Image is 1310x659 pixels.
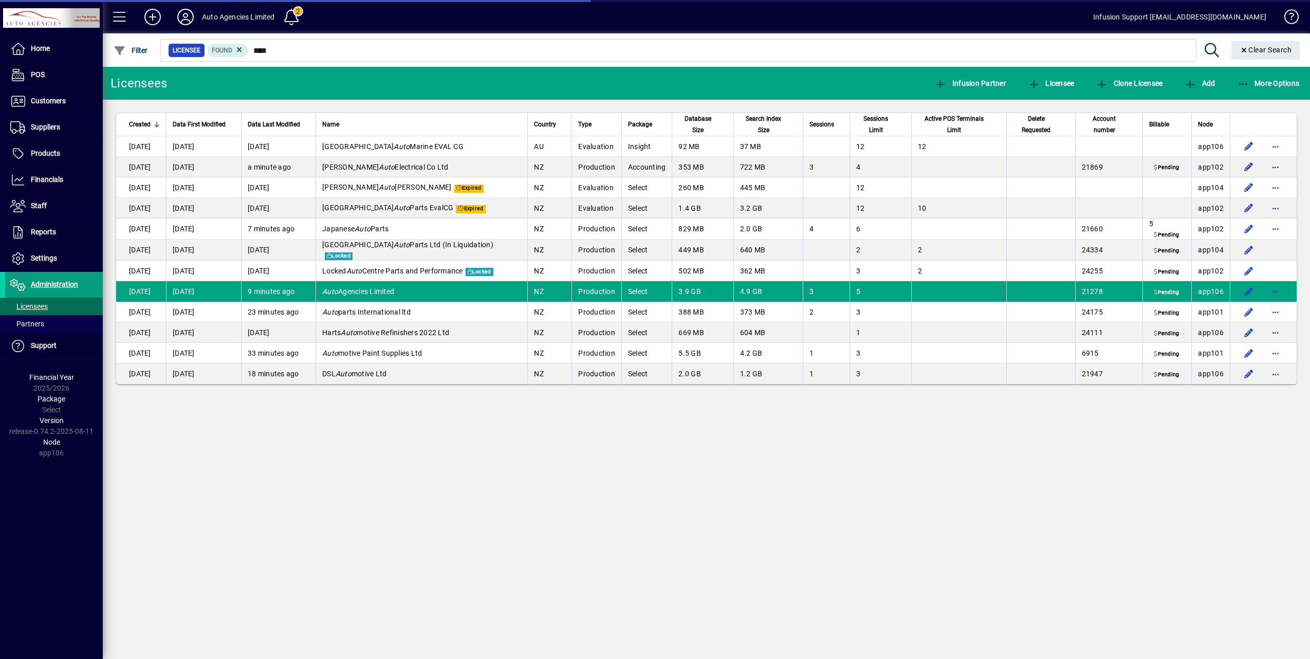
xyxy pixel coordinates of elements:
[1075,240,1143,261] td: 24334
[571,261,621,281] td: Production
[672,261,733,281] td: 502 MB
[1152,231,1181,239] span: Pending
[1241,221,1257,237] button: Edit
[911,240,1006,261] td: 2
[527,218,571,240] td: NZ
[803,281,850,302] td: 3
[1240,46,1292,54] span: Clear Search
[1241,242,1257,258] button: Edit
[1082,113,1128,136] span: Account number
[621,322,672,343] td: Select
[1237,79,1300,87] span: More Options
[1075,281,1143,302] td: 21278
[1198,142,1224,151] span: app106.prod.infusionbusinesssoftware.com
[1198,225,1224,233] span: app102.prod.infusionbusinesssoftware.com
[116,363,166,384] td: [DATE]
[379,183,395,191] em: Auto
[850,343,911,363] td: 3
[527,157,571,177] td: NZ
[166,218,241,240] td: [DATE]
[733,177,803,198] td: 445 MB
[166,322,241,343] td: [DATE]
[31,202,47,210] span: Staff
[1241,365,1257,382] button: Edit
[527,136,571,157] td: AU
[621,240,672,261] td: Select
[527,261,571,281] td: NZ
[733,218,803,240] td: 2.0 GB
[809,119,843,130] div: Sessions
[1198,184,1224,192] span: app104.prod.infusionbusinesssoftware.com
[379,163,395,171] em: Auto
[31,44,50,52] span: Home
[672,281,733,302] td: 3.9 GB
[31,123,60,131] span: Suppliers
[733,157,803,177] td: 722 MB
[248,119,309,130] div: Data Last Modified
[932,74,1009,93] button: Infusion Partner
[850,302,911,322] td: 3
[241,157,316,177] td: a minute ago
[129,119,160,130] div: Created
[809,119,834,130] span: Sessions
[166,302,241,322] td: [DATE]
[322,328,449,337] span: Harts motive Refinishers 2022 Ltd
[1198,349,1224,357] span: app101.prod.infusionbusinesssoftware.com
[322,163,449,171] span: [PERSON_NAME] Electrical Co Ltd
[1142,218,1191,240] td: 5
[166,281,241,302] td: [DATE]
[248,119,300,130] span: Data Last Modified
[1241,179,1257,196] button: Edit
[241,322,316,343] td: [DATE]
[31,175,63,184] span: Financials
[733,240,803,261] td: 640 MB
[43,438,60,446] span: Node
[733,363,803,384] td: 1.2 GB
[1241,263,1257,279] button: Edit
[394,142,410,151] em: Auto
[911,261,1006,281] td: 2
[322,183,452,191] span: [PERSON_NAME] [PERSON_NAME]
[5,219,103,245] a: Reports
[394,241,410,249] em: Auto
[169,8,202,26] button: Profile
[5,333,103,359] a: Support
[850,322,911,343] td: 1
[1234,74,1302,93] button: More Options
[1267,138,1284,155] button: More options
[1075,363,1143,384] td: 21947
[110,75,167,91] div: Licensees
[322,349,422,357] span: motive Paint Supplies Ltd
[672,218,733,240] td: 829 MB
[733,281,803,302] td: 4.9 GB
[241,136,316,157] td: [DATE]
[10,302,48,310] span: Licensees
[918,113,1000,136] div: Active POS Terminals Limit
[31,280,78,288] span: Administration
[241,343,316,363] td: 33 minutes ago
[1013,113,1069,136] div: Delete Requested
[578,119,615,130] div: Type
[850,363,911,384] td: 3
[1152,164,1181,172] span: Pending
[527,322,571,343] td: NZ
[850,218,911,240] td: 6
[850,281,911,302] td: 5
[322,225,389,233] span: Japanese Parts
[1198,267,1224,275] span: app102.prod.infusionbusinesssoftware.com
[1241,159,1257,175] button: Edit
[1198,370,1224,378] span: app106.prod.infusionbusinesssoftware.com
[202,9,275,25] div: Auto Agencies Limited
[803,302,850,322] td: 2
[1149,119,1185,130] div: Billable
[733,302,803,322] td: 373 MB
[628,119,666,130] div: Package
[672,198,733,218] td: 1.4 GB
[166,198,241,218] td: [DATE]
[322,308,411,316] span: parts International ltd
[322,308,338,316] em: Auto
[116,218,166,240] td: [DATE]
[571,302,621,322] td: Production
[1075,157,1143,177] td: 21869
[740,113,787,136] span: Search Index Size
